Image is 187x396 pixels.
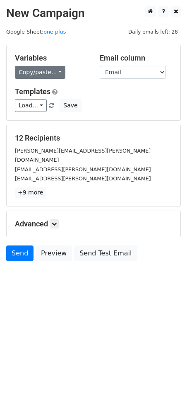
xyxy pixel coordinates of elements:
[146,356,187,396] iframe: Chat Widget
[125,29,181,35] a: Daily emails left: 28
[15,66,65,79] a: Copy/paste...
[15,175,151,182] small: [EMAIL_ADDRESS][PERSON_NAME][DOMAIN_NAME]
[15,134,172,143] h5: 12 Recipients
[15,219,172,228] h5: Advanced
[100,53,172,63] h5: Email column
[36,245,72,261] a: Preview
[15,148,151,163] small: [PERSON_NAME][EMAIL_ADDRESS][PERSON_NAME][DOMAIN_NAME]
[125,27,181,36] span: Daily emails left: 28
[60,99,81,112] button: Save
[15,99,47,112] a: Load...
[74,245,137,261] a: Send Test Email
[6,29,66,35] small: Google Sheet:
[6,6,181,20] h2: New Campaign
[15,87,50,96] a: Templates
[15,166,151,172] small: [EMAIL_ADDRESS][PERSON_NAME][DOMAIN_NAME]
[6,245,34,261] a: Send
[43,29,66,35] a: one plus
[15,187,46,198] a: +9 more
[15,53,87,63] h5: Variables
